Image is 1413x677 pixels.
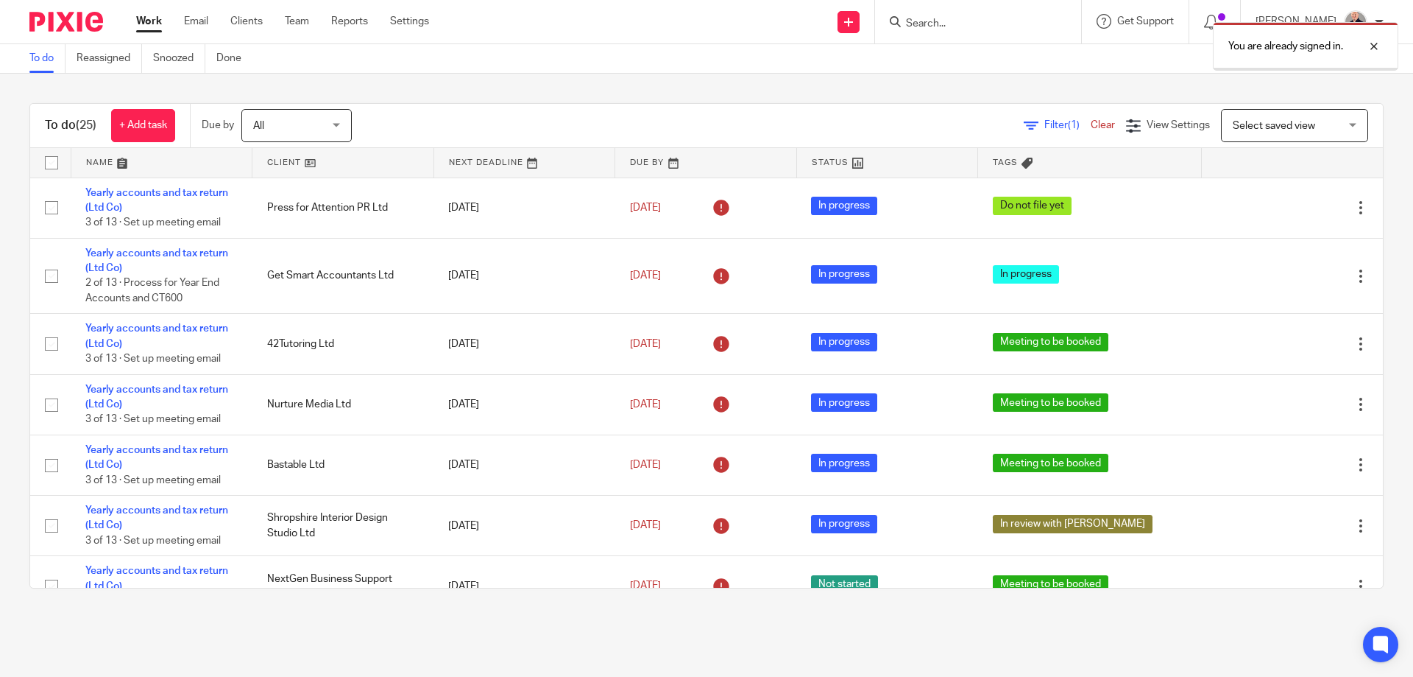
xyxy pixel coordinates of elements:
[1091,120,1115,130] a: Clear
[1344,10,1367,34] img: IMG_8745-0021-copy.jpg
[630,203,661,213] span: [DATE]
[433,314,615,374] td: [DATE]
[1068,120,1080,130] span: (1)
[433,238,615,314] td: [DATE]
[630,521,661,531] span: [DATE]
[811,515,877,533] span: In progress
[111,109,175,142] a: + Add task
[433,178,615,238] td: [DATE]
[630,339,661,349] span: [DATE]
[1044,120,1091,130] span: Filter
[252,556,434,617] td: NextGen Business Support Services Ltd
[184,14,208,29] a: Email
[811,333,877,351] span: In progress
[85,415,221,425] span: 3 of 13 · Set up meeting email
[811,197,877,215] span: In progress
[85,566,228,591] a: Yearly accounts and tax return (Ltd Co)
[85,217,221,228] span: 3 of 13 · Set up meeting email
[153,44,205,73] a: Snoozed
[202,118,234,133] p: Due by
[390,14,429,29] a: Settings
[630,460,661,470] span: [DATE]
[811,454,877,472] span: In progress
[433,556,615,617] td: [DATE]
[811,575,878,594] span: Not started
[630,399,661,410] span: [DATE]
[85,354,221,364] span: 3 of 13 · Set up meeting email
[1147,120,1210,130] span: View Settings
[993,333,1108,351] span: Meeting to be booked
[85,385,228,410] a: Yearly accounts and tax return (Ltd Co)
[630,581,661,592] span: [DATE]
[85,323,228,348] a: Yearly accounts and tax return (Ltd Co)
[285,14,309,29] a: Team
[1228,39,1343,54] p: You are already signed in.
[811,265,877,284] span: In progress
[85,188,228,213] a: Yearly accounts and tax return (Ltd Co)
[216,44,252,73] a: Done
[85,445,228,470] a: Yearly accounts and tax return (Ltd Co)
[331,14,368,29] a: Reports
[230,14,263,29] a: Clients
[993,158,1018,166] span: Tags
[993,197,1072,215] span: Do not file yet
[252,178,434,238] td: Press for Attention PR Ltd
[811,393,877,412] span: In progress
[76,119,96,131] span: (25)
[252,238,434,314] td: Get Smart Accountants Ltd
[85,536,221,546] span: 3 of 13 · Set up meeting email
[993,393,1108,412] span: Meeting to be booked
[253,121,264,131] span: All
[433,374,615,435] td: [DATE]
[45,118,96,133] h1: To do
[252,374,434,435] td: Nurture Media Ltd
[29,12,103,32] img: Pixie
[136,14,162,29] a: Work
[993,265,1059,284] span: In progress
[85,248,228,273] a: Yearly accounts and tax return (Ltd Co)
[252,496,434,556] td: Shropshire Interior Design Studio Ltd
[252,435,434,495] td: Bastable Ltd
[1233,121,1315,131] span: Select saved view
[77,44,142,73] a: Reassigned
[993,454,1108,472] span: Meeting to be booked
[85,505,228,530] a: Yearly accounts and tax return (Ltd Co)
[252,314,434,374] td: 42Tutoring Ltd
[993,515,1152,533] span: In review with [PERSON_NAME]
[85,475,221,485] span: 3 of 13 · Set up meeting email
[433,496,615,556] td: [DATE]
[85,278,219,304] span: 2 of 13 · Process for Year End Accounts and CT600
[29,44,65,73] a: To do
[993,575,1108,594] span: Meeting to be booked
[630,270,661,281] span: [DATE]
[433,435,615,495] td: [DATE]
